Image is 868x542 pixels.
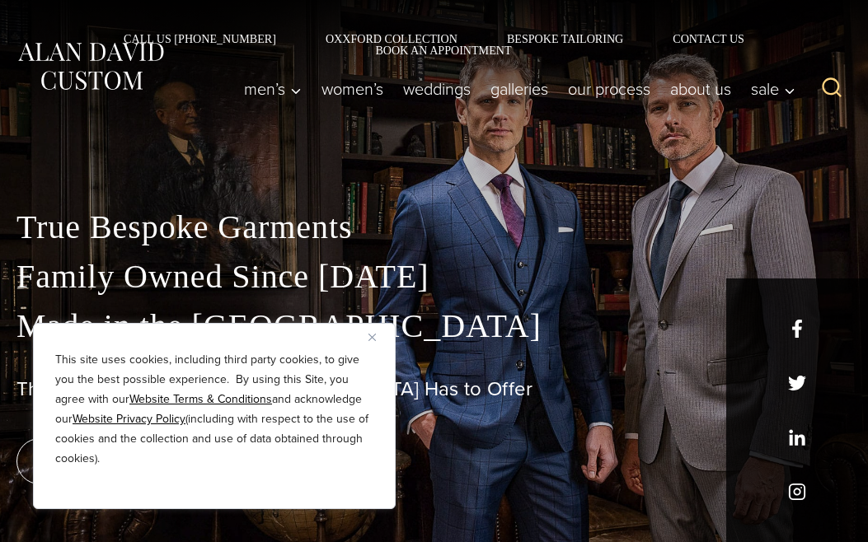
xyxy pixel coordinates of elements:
[234,72,804,105] nav: Primary Navigation
[350,44,517,56] a: Book an Appointment
[73,410,185,428] a: Website Privacy Policy
[482,33,648,44] a: Bespoke Tailoring
[99,33,301,44] a: Call Us [PHONE_NUMBER]
[55,350,373,469] p: This site uses cookies, including third party cookies, to give you the best possible experience. ...
[244,81,302,97] span: Men’s
[16,203,852,351] p: True Bespoke Garments Family Owned Since [DATE] Made in the [GEOGRAPHIC_DATA]
[16,438,247,484] a: book an appointment
[481,72,558,105] a: Galleries
[16,377,852,401] h1: The Best Custom Suits [GEOGRAPHIC_DATA] Has to Offer
[812,69,852,109] button: View Search Form
[312,72,393,105] a: Women’s
[558,72,660,105] a: Our Process
[368,334,376,341] img: Close
[129,390,272,408] a: Website Terms & Conditions
[16,33,852,56] nav: Secondary Navigation
[16,39,165,94] img: Alan David Custom
[393,72,481,105] a: weddings
[368,327,388,347] button: Close
[301,33,482,44] a: Oxxford Collection
[660,72,741,105] a: About Us
[751,81,795,97] span: Sale
[648,33,769,44] a: Contact Us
